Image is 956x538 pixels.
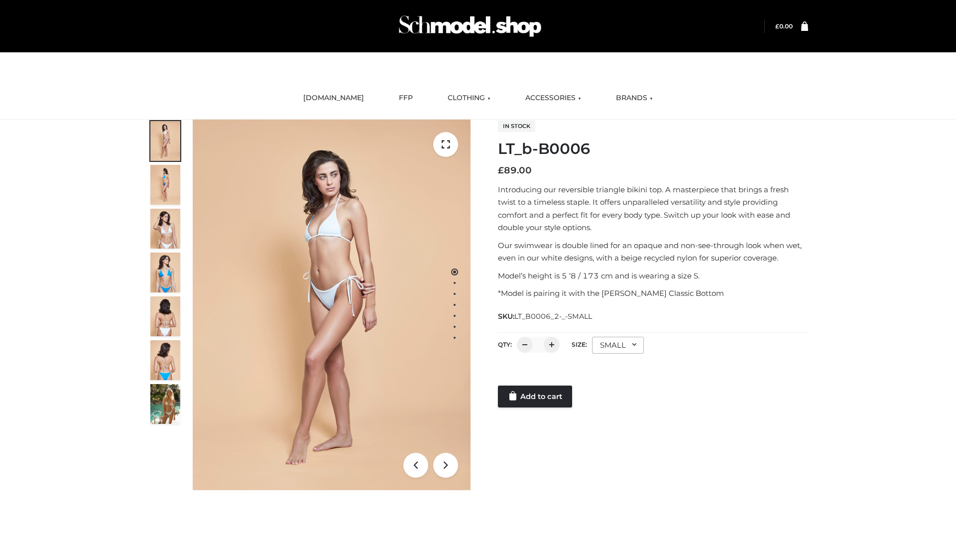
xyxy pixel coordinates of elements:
[572,341,587,348] label: Size:
[150,340,180,380] img: ArielClassicBikiniTop_CloudNine_AzureSky_OW114ECO_8-scaled.jpg
[498,239,808,265] p: Our swimwear is double lined for an opaque and non-see-through look when wet, even in our white d...
[440,87,498,109] a: CLOTHING
[296,87,371,109] a: [DOMAIN_NAME]
[514,312,592,321] span: LT_B0006_2-_-SMALL
[391,87,420,109] a: FFP
[498,386,572,407] a: Add to cart
[592,337,644,354] div: SMALL
[518,87,589,109] a: ACCESSORIES
[775,22,793,30] a: £0.00
[498,165,504,176] span: £
[498,310,593,322] span: SKU:
[775,22,793,30] bdi: 0.00
[608,87,660,109] a: BRANDS
[498,165,532,176] bdi: 89.00
[395,6,545,46] img: Schmodel Admin 964
[150,384,180,424] img: Arieltop_CloudNine_AzureSky2.jpg
[150,296,180,336] img: ArielClassicBikiniTop_CloudNine_AzureSky_OW114ECO_7-scaled.jpg
[498,183,808,234] p: Introducing our reversible triangle bikini top. A masterpiece that brings a fresh twist to a time...
[150,253,180,292] img: ArielClassicBikiniTop_CloudNine_AzureSky_OW114ECO_4-scaled.jpg
[150,121,180,161] img: ArielClassicBikiniTop_CloudNine_AzureSky_OW114ECO_1-scaled.jpg
[150,209,180,249] img: ArielClassicBikiniTop_CloudNine_AzureSky_OW114ECO_3-scaled.jpg
[498,140,808,158] h1: LT_b-B0006
[498,287,808,300] p: *Model is pairing it with the [PERSON_NAME] Classic Bottom
[775,22,779,30] span: £
[193,120,471,490] img: ArielClassicBikiniTop_CloudNine_AzureSky_OW114ECO_1
[498,269,808,282] p: Model’s height is 5 ‘8 / 173 cm and is wearing a size S.
[498,120,535,132] span: In stock
[150,165,180,205] img: ArielClassicBikiniTop_CloudNine_AzureSky_OW114ECO_2-scaled.jpg
[498,341,512,348] label: QTY:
